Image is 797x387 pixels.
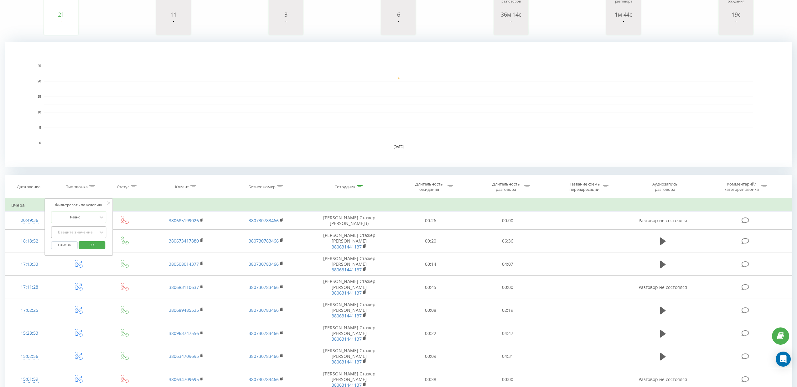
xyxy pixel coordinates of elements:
[11,281,48,293] div: 17:11:28
[383,18,414,36] svg: A chart.
[720,11,752,18] div: 19с
[249,376,279,382] a: 380730783466
[51,241,78,249] button: Отмена
[723,181,760,192] div: Комментарий/категория звонка
[169,284,199,290] a: 380683110637
[392,253,469,276] td: 00:14
[332,267,362,273] a: 380631441137
[249,353,279,359] a: 380730783466
[51,202,106,208] div: Фильтровать по условию
[79,241,105,249] button: OK
[469,253,546,276] td: 04:07
[248,184,276,190] div: Бизнес номер
[332,313,362,319] a: 380631441137
[169,330,199,336] a: 380963747556
[5,42,792,167] svg: A chart.
[306,299,392,322] td: [PERSON_NAME] Стажер [PERSON_NAME]
[270,18,302,36] svg: A chart.
[158,11,189,18] div: 11
[117,184,129,190] div: Статус
[495,18,527,36] svg: A chart.
[495,11,527,18] div: 36м 14с
[392,299,469,322] td: 00:08
[169,353,199,359] a: 380634709695
[639,376,687,382] span: Разговор не состоялся
[639,217,687,223] span: Разговор не состоялся
[249,217,279,223] a: 380730783466
[17,184,40,190] div: Дата звонка
[53,230,97,235] div: Введите значение
[169,217,199,223] a: 380685199026
[39,141,41,145] text: 0
[249,284,279,290] a: 380730783466
[45,11,77,18] div: 21
[175,184,189,190] div: Клиент
[469,212,546,230] td: 00:00
[469,322,546,345] td: 04:47
[644,181,685,192] div: Аудиозапись разговора
[39,126,41,129] text: 5
[11,235,48,247] div: 18:18:52
[608,18,639,36] svg: A chart.
[469,276,546,299] td: 00:00
[11,304,48,316] div: 17:02:25
[392,230,469,253] td: 00:20
[306,276,392,299] td: [PERSON_NAME] Стажер [PERSON_NAME]
[392,345,469,368] td: 00:09
[11,327,48,339] div: 15:28:53
[66,184,88,190] div: Тип звонка
[469,230,546,253] td: 06:36
[332,244,362,250] a: 380631441137
[11,214,48,227] div: 20:49:36
[469,299,546,322] td: 02:19
[392,212,469,230] td: 00:26
[469,345,546,368] td: 04:31
[249,238,279,244] a: 380730783466
[38,80,41,83] text: 20
[306,212,392,230] td: [PERSON_NAME] Стажер [PERSON_NAME] ()
[169,376,199,382] a: 380634709695
[11,373,48,385] div: 15:01:59
[169,238,199,244] a: 380673417880
[5,199,792,212] td: Вчера
[568,181,601,192] div: Название схемы переадресации
[249,261,279,267] a: 380730783466
[776,352,791,367] div: Open Intercom Messenger
[249,307,279,313] a: 380730783466
[720,18,752,36] svg: A chart.
[383,11,414,18] div: 6
[489,181,523,192] div: Длительность разговора
[608,11,639,18] div: 1м 44с
[38,64,41,68] text: 25
[392,322,469,345] td: 00:22
[306,322,392,345] td: [PERSON_NAME] Стажер [PERSON_NAME]
[45,18,77,36] svg: A chart.
[306,345,392,368] td: [PERSON_NAME] Стажер [PERSON_NAME]
[270,11,302,18] div: 3
[158,18,189,36] svg: A chart.
[83,240,101,250] span: OK
[306,230,392,253] td: [PERSON_NAME] Стажер [PERSON_NAME]
[249,330,279,336] a: 380730783466
[334,184,355,190] div: Сотрудник
[38,111,41,114] text: 10
[169,307,199,313] a: 380689485535
[306,253,392,276] td: [PERSON_NAME] Стажер [PERSON_NAME]
[38,95,41,99] text: 15
[392,276,469,299] td: 00:45
[11,350,48,363] div: 15:02:56
[394,145,404,149] text: [DATE]
[11,258,48,270] div: 17:13:33
[412,181,446,192] div: Длительность ожидания
[332,359,362,365] a: 380631441137
[639,284,687,290] span: Разговор не состоялся
[169,261,199,267] a: 380508014377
